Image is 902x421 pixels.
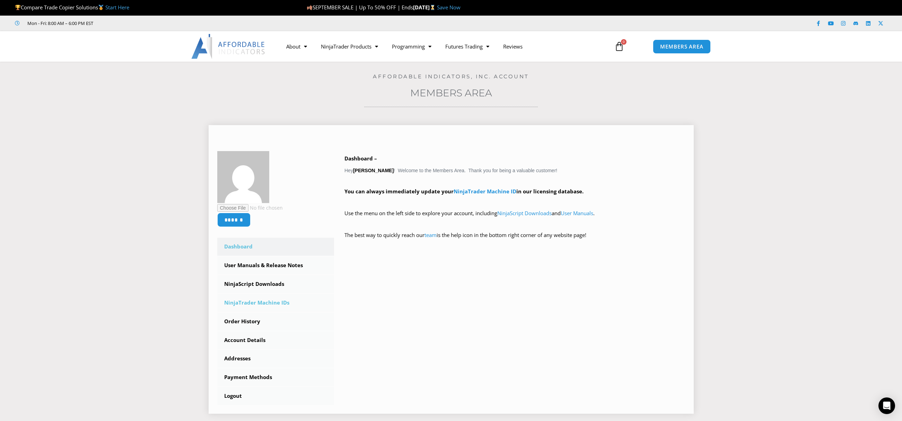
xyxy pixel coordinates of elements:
b: Dashboard – [344,155,377,162]
img: 🏆 [15,5,20,10]
a: NinjaScript Downloads [497,210,552,217]
img: ⌛ [430,5,435,10]
a: Futures Trading [438,38,496,54]
a: NinjaTrader Machine ID [454,188,516,195]
a: User Manuals [561,210,593,217]
iframe: Customer reviews powered by Trustpilot [103,20,207,27]
a: 0 [604,36,634,56]
img: 7a36ff228feb9d7138a0fced11267c06fcb81bd64e3a8c02523559ef96864252 [217,151,269,203]
a: Save Now [437,4,461,11]
strong: [PERSON_NAME] [353,168,394,173]
a: Account Details [217,331,334,349]
a: MEMBERS AREA [653,40,711,54]
nav: Menu [279,38,606,54]
img: 🍂 [307,5,312,10]
strong: [DATE] [413,4,437,11]
span: MEMBERS AREA [660,44,703,49]
div: Open Intercom Messenger [878,397,895,414]
a: Logout [217,387,334,405]
nav: Account pages [217,238,334,405]
p: The best way to quickly reach our is the help icon in the bottom right corner of any website page! [344,230,685,250]
a: Payment Methods [217,368,334,386]
strong: You can always immediately update your in our licensing database. [344,188,584,195]
a: NinjaTrader Machine IDs [217,294,334,312]
a: User Manuals & Release Notes [217,256,334,274]
a: NinjaTrader Products [314,38,385,54]
span: Mon - Fri: 8:00 AM – 6:00 PM EST [26,19,93,27]
a: NinjaScript Downloads [217,275,334,293]
a: Members Area [410,87,492,99]
a: team [424,231,437,238]
a: Affordable Indicators, Inc. Account [373,73,529,80]
span: SEPTEMBER SALE | Up To 50% OFF | Ends [307,4,413,11]
img: LogoAI | Affordable Indicators – NinjaTrader [191,34,266,59]
p: Use the menu on the left side to explore your account, including and . [344,209,685,228]
a: Order History [217,313,334,331]
a: About [279,38,314,54]
img: 🥇 [98,5,104,10]
a: Dashboard [217,238,334,256]
a: Programming [385,38,438,54]
div: Hey ! Welcome to the Members Area. Thank you for being a valuable customer! [344,154,685,250]
a: Start Here [105,4,129,11]
span: 0 [621,39,627,45]
a: Reviews [496,38,529,54]
a: Addresses [217,350,334,368]
span: Compare Trade Copier Solutions [15,4,129,11]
